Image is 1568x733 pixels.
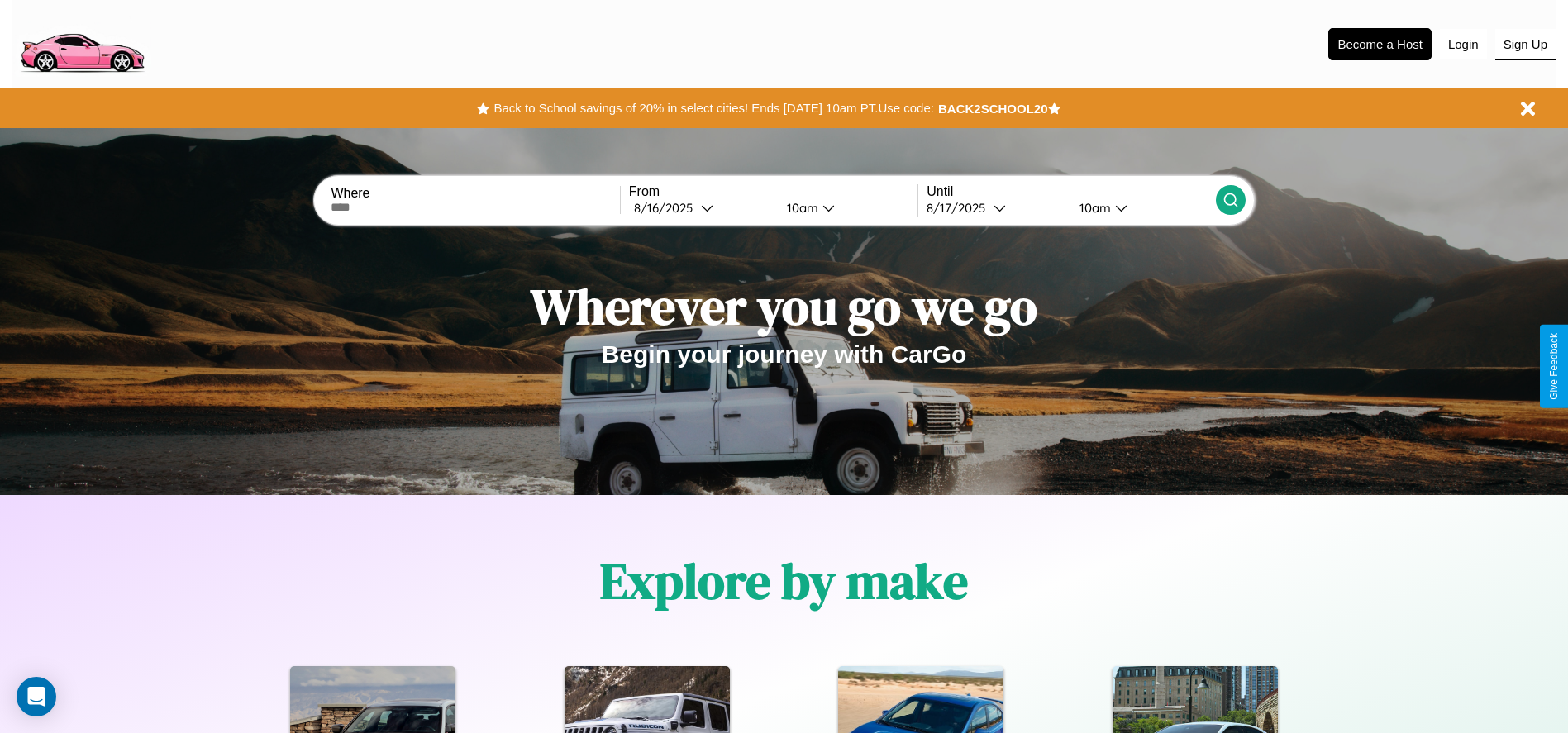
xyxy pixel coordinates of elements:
button: Sign Up [1495,29,1556,60]
div: Give Feedback [1548,333,1560,400]
label: Until [927,184,1215,199]
label: Where [331,186,619,201]
button: 10am [774,199,918,217]
label: From [629,184,917,199]
div: Open Intercom Messenger [17,677,56,716]
div: 10am [1071,200,1115,216]
div: 8 / 16 / 2025 [634,200,701,216]
button: 8/16/2025 [629,199,774,217]
button: Login [1440,29,1487,59]
img: logo [12,8,151,77]
div: 10am [779,200,822,216]
h1: Explore by make [600,547,968,615]
button: Become a Host [1328,28,1432,60]
button: Back to School savings of 20% in select cities! Ends [DATE] 10am PT.Use code: [489,97,937,120]
button: 10am [1066,199,1216,217]
div: 8 / 17 / 2025 [927,200,994,216]
b: BACK2SCHOOL20 [938,102,1048,116]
